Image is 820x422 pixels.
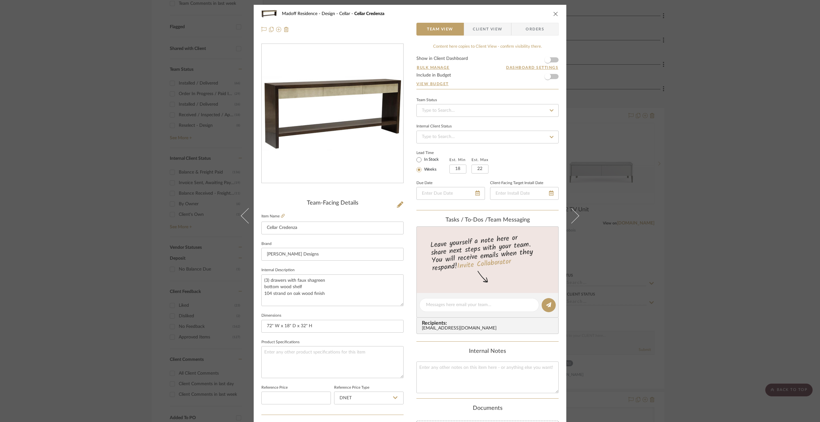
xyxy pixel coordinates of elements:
label: Client-Facing Target Install Date [490,182,543,185]
div: Team-Facing Details [261,200,404,207]
label: Weeks [423,167,437,173]
a: Invite Collaborator [457,256,512,272]
div: [EMAIL_ADDRESS][DOMAIN_NAME] [422,326,556,331]
input: Type to Search… [416,104,559,117]
input: Enter Install Date [490,187,559,200]
button: close [553,11,559,17]
label: Reference Price [261,386,288,389]
span: Team View [427,23,453,36]
span: Cellar [339,12,354,16]
span: Cellar Credenza [354,12,384,16]
div: team Messaging [416,217,559,224]
label: Product Specifications [261,341,299,344]
button: Bulk Manage [416,65,450,70]
span: Orders [519,23,551,36]
span: Tasks / To-Dos / [446,217,488,223]
label: Brand [261,242,272,246]
div: Internal Notes [416,348,559,355]
label: Due Date [416,182,432,185]
label: Est. Max [471,158,488,162]
input: Enter Item Name [261,222,404,234]
mat-radio-group: Select item type [416,156,449,174]
label: In Stock [423,157,439,163]
span: Client View [473,23,502,36]
span: Recipients: [422,320,556,326]
img: a468fdfb-0632-4351-8102-b2d2feb3d5b6_48x40.jpg [261,7,277,20]
a: View Budget [416,81,559,86]
label: Reference Price Type [334,386,369,389]
div: Leave yourself a note here or share next steps with your team. You will receive emails when they ... [416,231,560,274]
div: Team Status [416,99,437,102]
img: Remove from project [284,27,289,32]
input: Enter the dimensions of this item [261,320,404,333]
input: Enter Due Date [416,187,485,200]
div: Content here copies to Client View - confirm visibility there. [416,44,559,50]
label: Lead Time [416,150,449,156]
img: a468fdfb-0632-4351-8102-b2d2feb3d5b6_436x436.jpg [262,77,403,151]
label: Internal Description [261,269,295,272]
input: Enter Brand [261,248,404,261]
input: Type to Search… [416,131,559,143]
span: Madoff Residence - Design [282,12,339,16]
div: Internal Client Status [416,125,452,128]
button: Dashboard Settings [506,65,559,70]
label: Dimensions [261,314,281,317]
label: Est. Min [449,158,466,162]
div: Documents [416,405,559,412]
label: Item Name [261,214,285,219]
div: 0 [262,77,403,151]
